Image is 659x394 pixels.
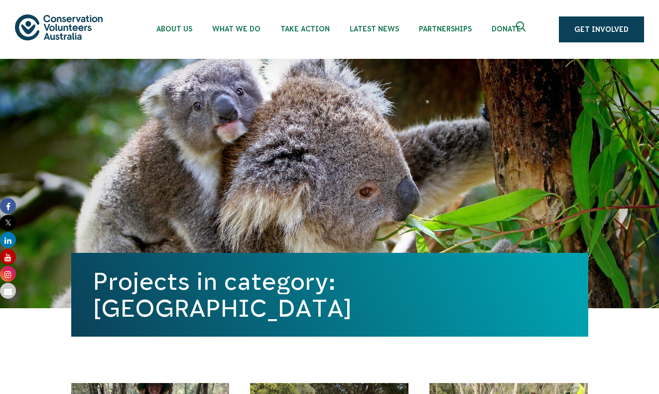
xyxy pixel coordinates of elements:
[559,16,644,42] a: Get Involved
[212,25,261,33] span: What We Do
[156,25,192,33] span: About Us
[516,21,528,37] span: Expand search box
[93,268,566,322] h1: Projects in category: [GEOGRAPHIC_DATA]
[419,25,472,33] span: Partnerships
[280,25,330,33] span: Take Action
[510,17,534,41] button: Expand search box Close search box
[350,25,399,33] span: Latest News
[15,14,103,40] img: logo.svg
[492,25,521,33] span: Donate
